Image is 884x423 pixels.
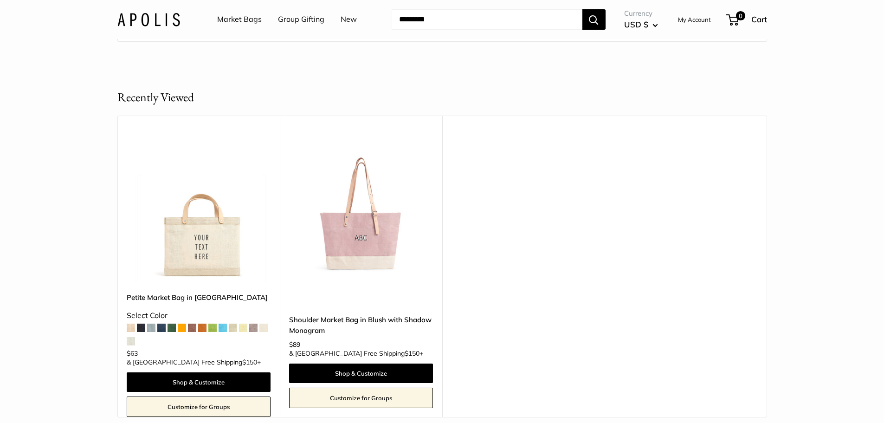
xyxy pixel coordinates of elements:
[624,17,658,32] button: USD $
[289,139,433,283] a: Shoulder Market Bag in Blush with Shadow MonogramShoulder Market Bag in Blush with Shadow Monogram
[242,358,257,366] span: $150
[127,349,138,358] span: $63
[405,349,419,358] span: $150
[392,9,582,30] input: Search...
[289,388,433,408] a: Customize for Groups
[624,7,658,20] span: Currency
[289,340,300,349] span: $89
[582,9,606,30] button: Search
[341,13,357,26] a: New
[127,309,271,323] div: Select Color
[127,359,261,365] span: & [GEOGRAPHIC_DATA] Free Shipping +
[727,12,767,27] a: 0 Cart
[289,350,423,357] span: & [GEOGRAPHIC_DATA] Free Shipping +
[127,139,271,283] a: Petite Market Bag in OatPetite Market Bag in Oat
[117,88,194,106] h2: Recently Viewed
[278,13,324,26] a: Group Gifting
[624,20,648,29] span: USD $
[289,314,433,336] a: Shoulder Market Bag in Blush with Shadow Monogram
[127,372,271,392] a: Shop & Customize
[289,139,433,283] img: Shoulder Market Bag in Blush with Shadow Monogram
[678,14,711,25] a: My Account
[289,364,433,383] a: Shop & Customize
[736,11,745,20] span: 0
[127,292,271,303] a: Petite Market Bag in [GEOGRAPHIC_DATA]
[127,139,271,283] img: Petite Market Bag in Oat
[751,14,767,24] span: Cart
[117,13,180,26] img: Apolis
[217,13,262,26] a: Market Bags
[127,397,271,417] a: Customize for Groups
